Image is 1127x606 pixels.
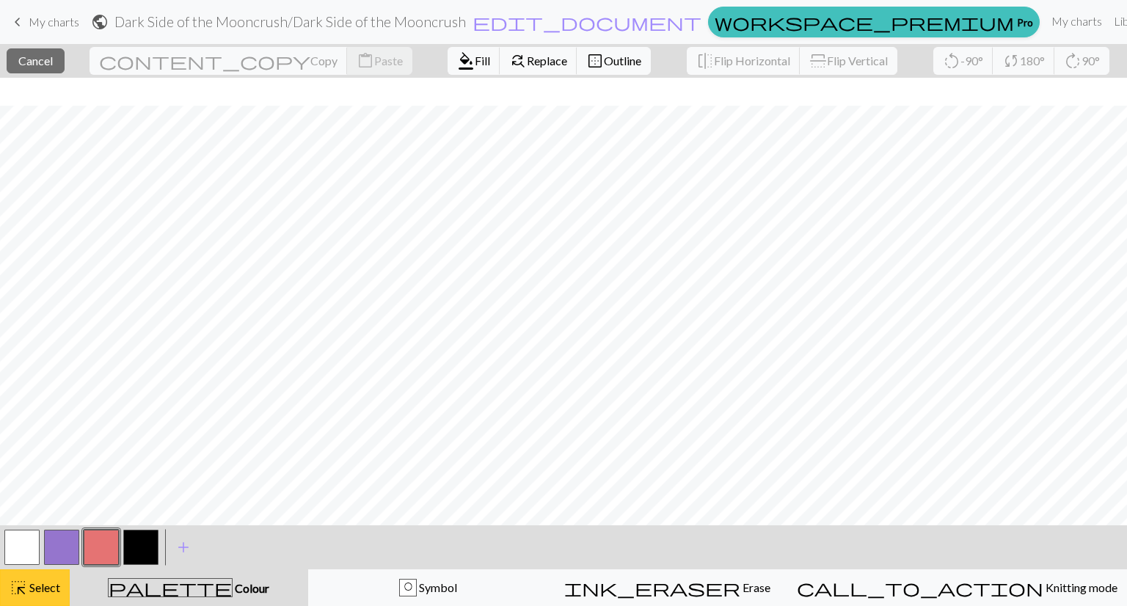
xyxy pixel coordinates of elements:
span: Replace [527,54,567,67]
span: public [91,12,109,32]
button: Copy [90,47,348,75]
span: content_copy [99,51,310,71]
span: add [175,537,192,558]
span: Knitting mode [1043,580,1117,594]
button: O Symbol [308,569,548,606]
button: Colour [70,569,308,606]
button: 90° [1054,47,1109,75]
span: Fill [475,54,490,67]
button: Flip Vertical [800,47,897,75]
button: Outline [577,47,651,75]
button: Knitting mode [787,569,1127,606]
span: -90° [960,54,983,67]
a: Pro [708,7,1040,37]
span: ink_eraser [564,577,740,598]
button: Replace [500,47,577,75]
span: flip [696,51,714,71]
span: Erase [740,580,770,594]
span: flip [808,52,828,70]
a: My charts [1046,7,1108,36]
span: My charts [29,15,79,29]
span: workspace_premium [715,12,1014,32]
div: O [400,580,416,597]
span: Flip Vertical [827,54,888,67]
span: palette [109,577,232,598]
span: Symbol [417,580,457,594]
span: Copy [310,54,338,67]
span: Colour [233,581,269,595]
button: Flip Horizontal [687,47,800,75]
button: Cancel [7,48,65,73]
button: Fill [448,47,500,75]
a: My charts [9,10,79,34]
span: rotate_right [1064,51,1082,71]
span: Flip Horizontal [714,54,790,67]
span: Outline [604,54,641,67]
span: call_to_action [797,577,1043,598]
h2: Dark Side of the Mooncrush / Dark Side of the Mooncrush [114,13,466,30]
span: sync [1002,51,1020,71]
button: -90° [933,47,993,75]
button: 180° [993,47,1055,75]
span: Cancel [18,54,53,67]
span: Select [27,580,60,594]
button: Erase [547,569,787,606]
span: 180° [1020,54,1045,67]
span: edit_document [473,12,701,32]
span: format_color_fill [457,51,475,71]
span: find_replace [509,51,527,71]
span: 90° [1082,54,1100,67]
span: border_outer [586,51,604,71]
span: rotate_left [943,51,960,71]
span: highlight_alt [10,577,27,598]
span: keyboard_arrow_left [9,12,26,32]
